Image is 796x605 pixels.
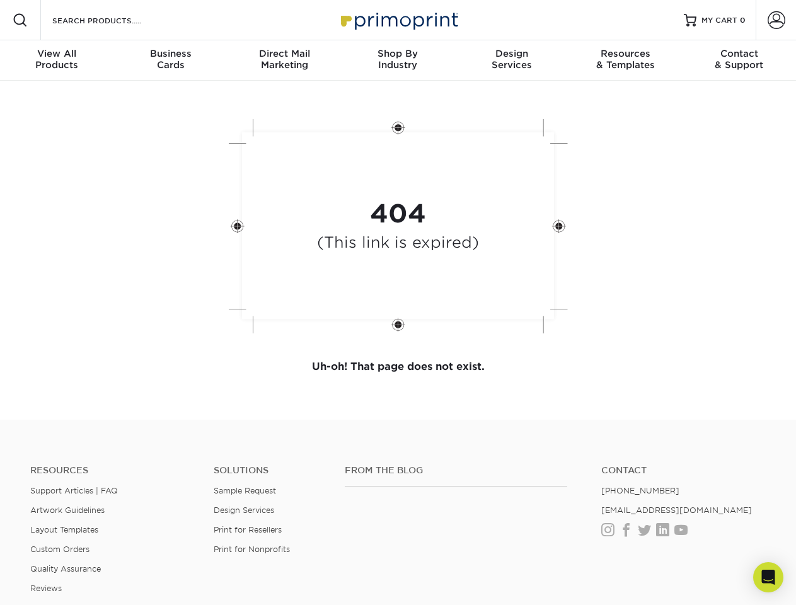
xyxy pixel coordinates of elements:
h4: From the Blog [345,465,567,476]
a: DesignServices [455,40,568,81]
strong: 404 [370,199,426,229]
a: Contact& Support [683,40,796,81]
h4: Solutions [214,465,326,476]
a: Sample Request [214,486,276,495]
span: Business [113,48,227,59]
div: Cards [113,48,227,71]
strong: Uh-oh! That page does not exist. [312,360,485,372]
span: Resources [568,48,682,59]
img: Primoprint [335,6,461,33]
span: Shop By [341,48,454,59]
a: Shop ByIndustry [341,40,454,81]
a: [PHONE_NUMBER] [601,486,679,495]
div: Services [455,48,568,71]
span: Contact [683,48,796,59]
a: Resources& Templates [568,40,682,81]
h4: Resources [30,465,195,476]
span: 0 [740,16,746,25]
span: MY CART [701,15,737,26]
input: SEARCH PRODUCTS..... [51,13,174,28]
a: Support Articles | FAQ [30,486,118,495]
span: Direct Mail [228,48,341,59]
a: Direct MailMarketing [228,40,341,81]
a: Design Services [214,505,274,515]
a: BusinessCards [113,40,227,81]
h4: (This link is expired) [317,234,479,252]
a: [EMAIL_ADDRESS][DOMAIN_NAME] [601,505,752,515]
div: Open Intercom Messenger [753,562,783,592]
a: Artwork Guidelines [30,505,105,515]
div: & Support [683,48,796,71]
span: Design [455,48,568,59]
div: Marketing [228,48,341,71]
div: Industry [341,48,454,71]
div: & Templates [568,48,682,71]
a: Contact [601,465,766,476]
